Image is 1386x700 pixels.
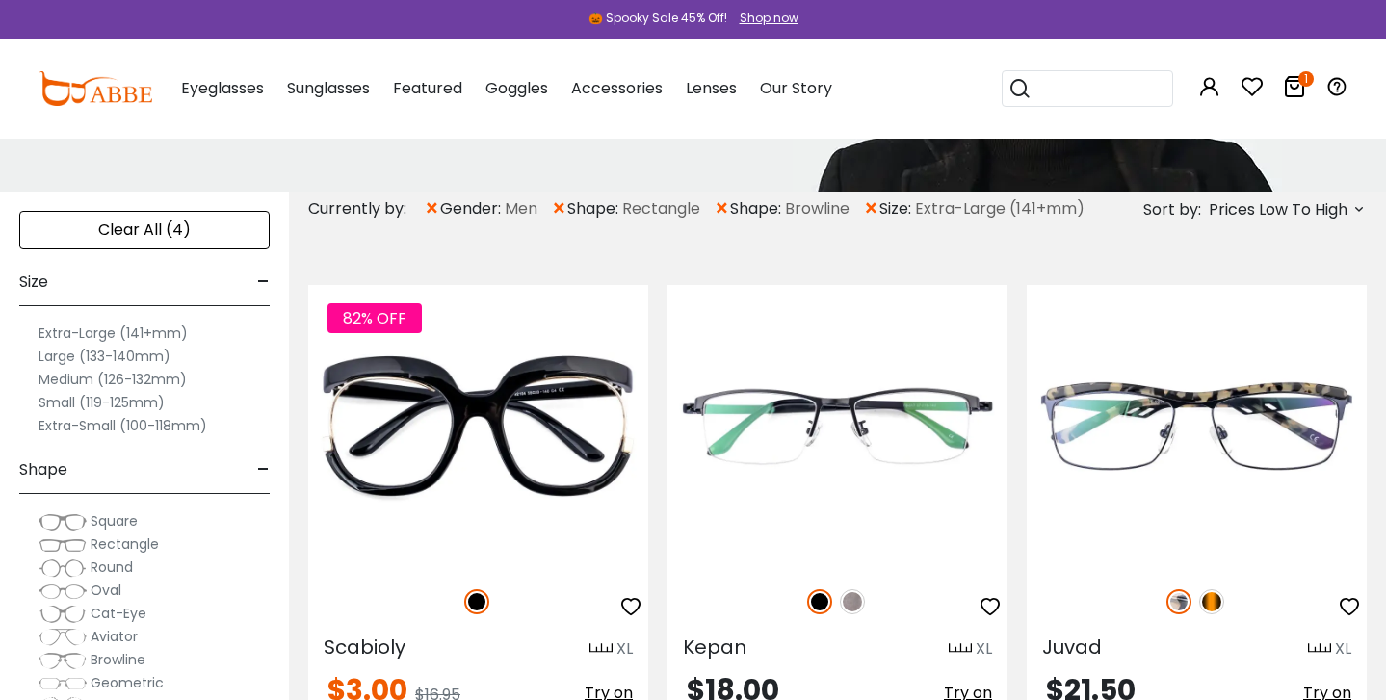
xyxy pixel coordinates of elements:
[39,71,152,106] img: abbeglasses.com
[19,447,67,493] span: Shape
[1209,193,1347,227] span: Prices Low To High
[39,345,170,368] label: Large (133-140mm)
[257,259,270,305] span: -
[863,192,879,226] span: ×
[91,511,138,531] span: Square
[879,197,915,220] span: size:
[1298,71,1314,87] i: 1
[505,197,537,220] span: Men
[589,642,613,657] img: size ruler
[91,557,133,577] span: Round
[308,285,648,568] img: Black Scabioly - Plastic ,Universal Bridge Fit
[622,197,700,220] span: Rectangle
[39,651,87,670] img: Browline.png
[91,650,145,669] span: Browline
[91,627,138,646] span: Aviator
[1042,634,1102,661] span: Juvad
[551,192,567,226] span: ×
[1308,642,1331,657] img: size ruler
[686,77,737,99] span: Lenses
[714,192,730,226] span: ×
[1027,285,1367,568] img: Ivory-tortoise Juvad - Metal,TR ,Adjust Nose Pads
[39,628,87,647] img: Aviator.png
[485,77,548,99] span: Goggles
[39,582,87,601] img: Oval.png
[1166,589,1191,614] img: Ivory Tortoise
[567,197,622,220] span: shape:
[976,637,992,661] div: XL
[915,197,1085,220] span: Extra-Large (141+mm)
[440,197,505,220] span: gender:
[91,534,159,554] span: Rectangle
[287,77,370,99] span: Sunglasses
[807,589,832,614] img: Black
[760,77,832,99] span: Our Story
[393,77,462,99] span: Featured
[785,197,850,220] span: Browline
[424,192,440,226] span: ×
[324,634,405,661] span: Scabioly
[39,605,87,624] img: Cat-Eye.png
[181,77,264,99] span: Eyeglasses
[39,322,188,345] label: Extra-Large (141+mm)
[39,391,165,414] label: Small (119-125mm)
[91,581,121,600] span: Oval
[39,674,87,693] img: Geometric.png
[464,589,489,614] img: Black
[683,634,746,661] span: Kepan
[39,512,87,531] img: Square.png
[949,642,972,657] img: size ruler
[730,10,798,26] a: Shop now
[740,10,798,27] div: Shop now
[1335,637,1351,661] div: XL
[1283,79,1306,101] a: 1
[730,197,785,220] span: shape:
[19,259,48,305] span: Size
[327,303,422,333] span: 82% OFF
[571,77,663,99] span: Accessories
[667,285,1007,568] img: Black Kepan - Metal,TR ,Adjust Nose Pads
[840,589,865,614] img: Gun
[91,673,164,692] span: Geometric
[257,447,270,493] span: -
[91,604,146,623] span: Cat-Eye
[39,414,207,437] label: Extra-Small (100-118mm)
[19,211,270,249] div: Clear All (4)
[616,637,633,661] div: XL
[308,192,424,226] div: Currently by:
[39,535,87,555] img: Rectangle.png
[39,368,187,391] label: Medium (126-132mm)
[588,10,727,27] div: 🎃 Spooky Sale 45% Off!
[1199,589,1224,614] img: Tortoise
[39,558,87,578] img: Round.png
[1143,198,1201,220] span: Sort by:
